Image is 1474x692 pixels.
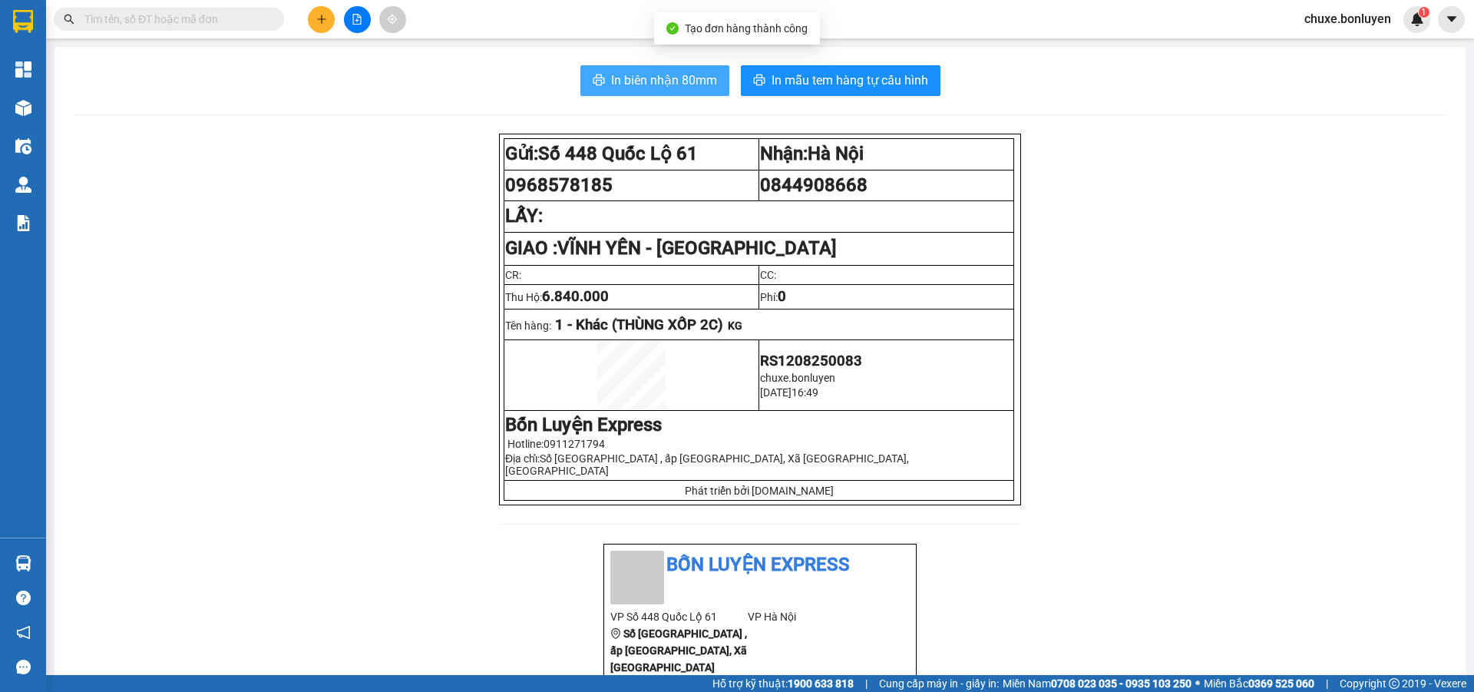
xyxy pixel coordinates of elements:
[728,320,742,332] span: KG
[1003,675,1191,692] span: Miền Nam
[712,675,854,692] span: Hỗ trợ kỹ thuật:
[344,6,371,33] button: file-add
[1419,7,1429,18] sup: 1
[1438,6,1465,33] button: caret-down
[593,74,605,88] span: printer
[760,174,868,196] span: 0844908668
[16,660,31,674] span: message
[505,143,698,164] strong: Gửi:
[1248,677,1314,690] strong: 0369 525 060
[1410,12,1424,26] img: icon-new-feature
[1051,677,1191,690] strong: 0708 023 035 - 0935 103 250
[759,285,1014,310] td: Phí:
[379,6,406,33] button: aim
[808,143,864,164] span: Hà Nội
[792,386,818,399] span: 16:49
[16,591,31,605] span: question-circle
[748,608,885,625] li: VP Hà Nội
[1421,7,1426,18] span: 1
[610,627,747,674] b: Số [GEOGRAPHIC_DATA] , ấp [GEOGRAPHIC_DATA], Xã [GEOGRAPHIC_DATA]
[557,237,837,259] span: VĨNH YÊN - [GEOGRAPHIC_DATA]
[1445,12,1459,26] span: caret-down
[555,316,723,333] span: 1 - Khác (THÙNG XỐP 2C)
[505,205,543,227] strong: LẤY:
[505,316,1013,333] p: Tên hàng:
[505,452,909,477] span: Số [GEOGRAPHIC_DATA] , ấp [GEOGRAPHIC_DATA], Xã [GEOGRAPHIC_DATA], [GEOGRAPHIC_DATA]
[778,288,786,305] span: 0
[666,22,679,35] span: check-circle
[507,438,605,450] span: Hotline:
[1292,9,1403,28] span: chuxe.bonluyen
[13,10,33,33] img: logo-vxr
[15,555,31,571] img: warehouse-icon
[760,386,792,399] span: [DATE]
[544,438,605,450] span: 0911271794
[879,675,999,692] span: Cung cấp máy in - giấy in:
[504,481,1013,501] td: Phát triển bởi [DOMAIN_NAME]
[505,414,662,435] strong: Bốn Luyện Express
[1204,675,1314,692] span: Miền Bắc
[504,285,758,310] td: Thu Hộ:
[505,174,613,196] span: 0968578185
[760,353,862,369] span: RS1208250083
[580,65,729,96] button: printerIn biên nhận 80mm
[538,143,698,164] span: Số 448 Quốc Lộ 61
[316,14,327,25] span: plus
[865,675,868,692] span: |
[685,22,808,35] span: Tạo đơn hàng thành công
[84,11,266,28] input: Tìm tên, số ĐT hoặc mã đơn
[1326,675,1328,692] span: |
[611,71,717,90] span: In biên nhận 80mm
[788,677,854,690] strong: 1900 633 818
[610,551,910,580] li: Bốn Luyện Express
[15,177,31,193] img: warehouse-icon
[760,372,835,384] span: chuxe.bonluyen
[15,61,31,78] img: dashboard-icon
[308,6,335,33] button: plus
[753,74,765,88] span: printer
[741,65,940,96] button: printerIn mẫu tem hàng tự cấu hình
[760,143,864,164] strong: Nhận:
[542,288,609,305] span: 6.840.000
[15,138,31,154] img: warehouse-icon
[1389,678,1400,689] span: copyright
[505,452,909,477] span: Địa chỉ:
[505,237,837,259] strong: GIAO :
[16,625,31,640] span: notification
[610,628,621,639] span: environment
[772,71,928,90] span: In mẫu tem hàng tự cấu hình
[387,14,398,25] span: aim
[610,608,748,625] li: VP Số 448 Quốc Lộ 61
[15,100,31,116] img: warehouse-icon
[352,14,362,25] span: file-add
[1195,680,1200,687] span: ⚪️
[504,266,758,285] td: CR:
[64,14,74,25] span: search
[15,215,31,231] img: solution-icon
[759,266,1014,285] td: CC:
